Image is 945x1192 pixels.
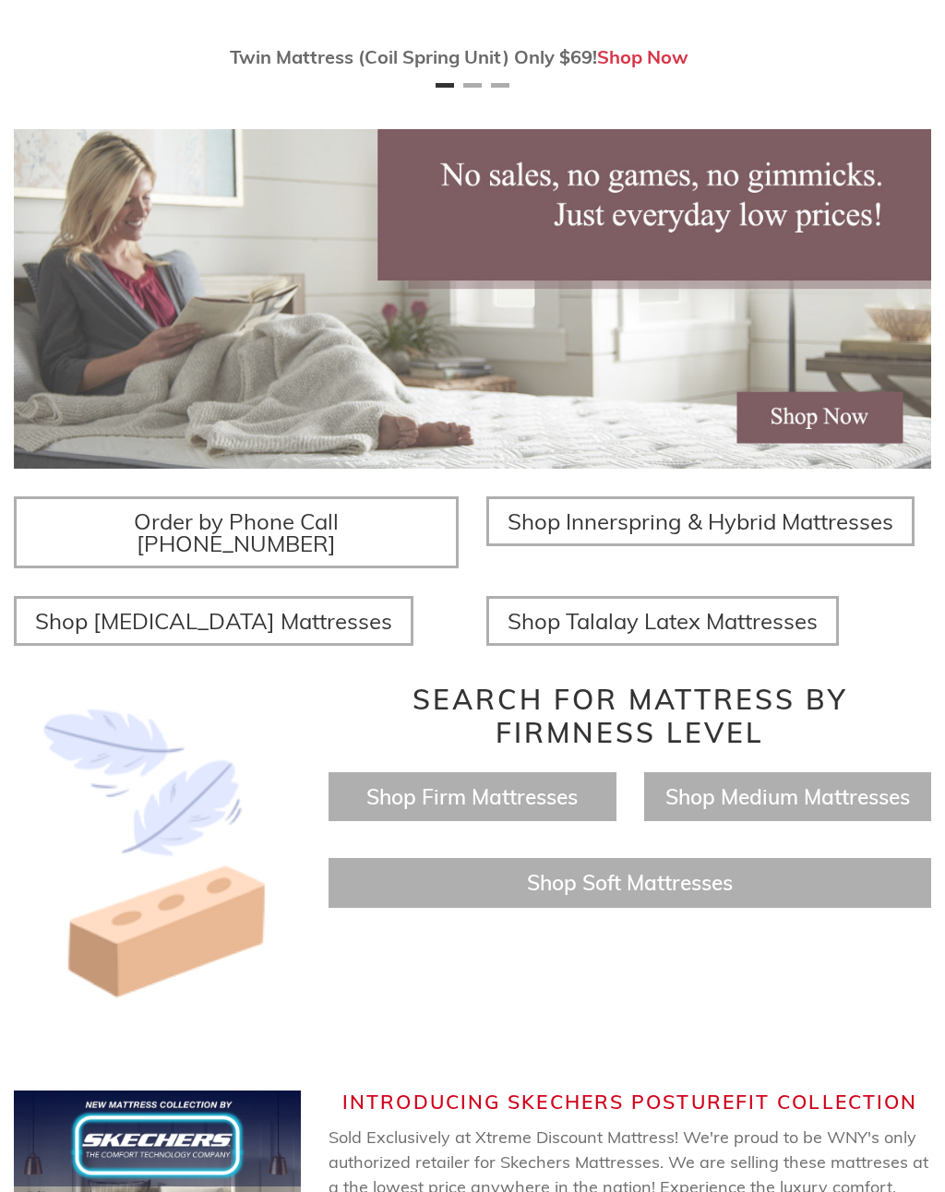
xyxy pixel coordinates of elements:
[463,83,482,88] button: Page 2
[14,496,459,568] a: Order by Phone Call [PHONE_NUMBER]
[436,83,454,88] button: Page 1
[527,869,733,896] a: Shop Soft Mattresses
[14,129,931,469] img: herobannermay2022-1652879215306_1200x.jpg
[35,607,392,635] span: Shop [MEDICAL_DATA] Mattresses
[14,596,413,646] a: Shop [MEDICAL_DATA] Mattresses
[366,783,578,810] a: Shop Firm Mattresses
[486,496,915,546] a: Shop Innerspring & Hybrid Mattresses
[134,507,339,557] span: Order by Phone Call [PHONE_NUMBER]
[342,1090,917,1114] span: Introducing Skechers Posturefit Collection
[413,682,848,750] span: Search for Mattress by Firmness Level
[665,783,910,810] a: Shop Medium Mattresses
[486,596,839,646] a: Shop Talalay Latex Mattresses
[14,683,301,1026] img: Image-of-brick- and-feather-representing-firm-and-soft-feel
[508,507,893,535] span: Shop Innerspring & Hybrid Mattresses
[230,45,597,68] span: Twin Mattress (Coil Spring Unit) Only $69!
[491,83,509,88] button: Page 3
[508,607,818,635] span: Shop Talalay Latex Mattresses
[597,45,688,68] a: Shop Now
